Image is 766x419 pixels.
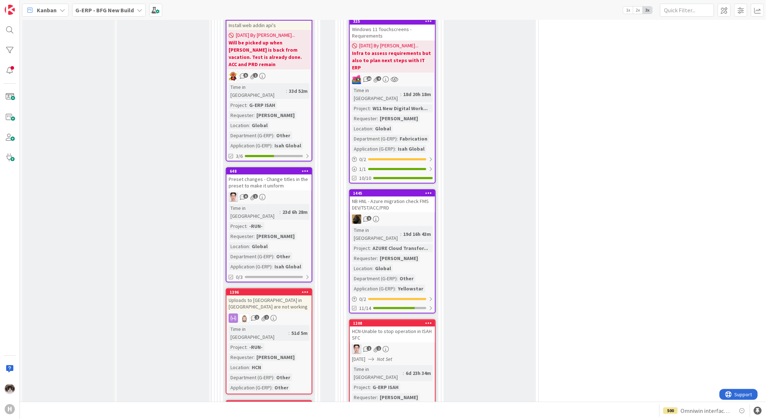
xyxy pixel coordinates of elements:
div: ll [226,193,312,202]
div: 648 [226,168,312,174]
div: Requester [229,232,254,240]
div: HCN-Unable to stop operation in ISAH SFC [350,327,435,342]
div: 648Preset changes - Change titles in the preset to make it uniform [226,168,312,190]
div: Other [398,275,415,282]
img: Rv [240,314,249,323]
div: 1445NB HNL - Azure migration check FMS DEV/TST/ACC/PRD [350,190,435,212]
span: Omniwin interface HCN Test [681,406,732,415]
img: ND [352,215,361,224]
span: : [377,393,378,401]
div: 6d 23h 34m [404,369,433,377]
span: : [400,90,401,98]
div: Other [274,131,292,139]
span: 1 / 1 [359,165,366,173]
span: : [272,263,273,271]
span: Support [15,1,33,10]
div: Uploads to [GEOGRAPHIC_DATA] in [GEOGRAPHIC_DATA] are not working [226,295,312,311]
div: Global [373,264,393,272]
b: Will be picked up when [PERSON_NAME] is back from vacation. Test is already done. ACC and PRD remain [229,39,309,68]
div: Install web addin api's [226,14,312,30]
div: Global [250,242,269,250]
span: : [279,208,281,216]
div: Project [229,101,246,109]
div: Requester [352,115,377,122]
div: Project [229,222,246,230]
div: Requester [229,353,254,361]
span: Kanban [37,6,57,14]
div: Project [352,104,370,112]
div: Department (G-ERP) [229,252,273,260]
div: Location [229,242,249,250]
span: 11/14 [359,304,371,312]
div: 33d 52m [287,87,309,95]
div: Time in [GEOGRAPHIC_DATA] [352,226,400,242]
div: ll [350,345,435,354]
div: Time in [GEOGRAPHIC_DATA] [352,365,403,381]
div: 325 [350,18,435,25]
span: : [289,329,290,337]
b: G-ERP - BFG New Build [75,7,134,14]
span: 6 [243,194,248,199]
a: 325Windows 11 Touchscreens - Requirements[DATE] By [PERSON_NAME]...Infra to assess requirements b... [349,17,436,183]
span: : [377,254,378,262]
img: Kv [5,384,15,394]
div: G-ERP ISAH [247,101,277,109]
span: : [249,363,250,371]
span: : [273,252,274,260]
div: ND [350,215,435,224]
div: HCN [250,363,263,371]
span: : [273,373,274,381]
a: 648Preset changes - Change titles in the preset to make it uniformllTime in [GEOGRAPHIC_DATA]:23d... [226,167,312,282]
img: LC [229,72,238,81]
span: : [397,135,398,143]
div: Other [274,373,292,381]
span: 10/10 [359,174,371,182]
span: : [395,285,396,293]
div: Install web addin api's [226,21,312,30]
div: Application (G-ERP) [229,384,272,392]
div: Time in [GEOGRAPHIC_DATA] [229,204,279,220]
div: 325 [353,19,435,24]
span: 2 [367,346,371,351]
div: 1208 [353,321,435,326]
div: -RUN- [247,222,264,230]
img: Visit kanbanzone.com [5,5,15,15]
span: : [249,242,250,250]
div: 23d 6h 28m [281,208,309,216]
div: Location [352,125,372,133]
div: Isah Global [396,145,426,153]
span: : [272,142,273,150]
span: : [254,111,255,119]
div: Project [229,343,246,351]
span: : [272,384,273,392]
div: Requester [352,393,377,401]
span: : [370,104,371,112]
span: 1 [253,194,258,199]
div: 51d 5m [290,329,309,337]
span: 5 [243,73,248,78]
span: : [246,222,247,230]
span: 28 [367,76,371,81]
div: Location [229,363,249,371]
span: : [372,125,373,133]
div: Other [273,384,290,392]
div: AZURE Cloud Transfor... [371,244,430,252]
div: 500 [663,407,678,414]
div: LC [226,72,312,81]
div: 1396 [230,290,312,295]
div: 1396Uploads to [GEOGRAPHIC_DATA] in [GEOGRAPHIC_DATA] are not working [226,289,312,311]
div: Application (G-ERP) [352,285,395,293]
div: Department (G-ERP) [229,131,273,139]
div: Yellowstar [396,285,425,293]
span: [DATE] [352,355,365,363]
div: Application (G-ERP) [229,263,272,271]
span: : [397,275,398,282]
span: : [246,101,247,109]
div: Isah Global [273,263,303,271]
div: 18d 20h 18m [401,90,433,98]
span: : [372,264,373,272]
div: W11 New Digital Work... [371,104,430,112]
div: Project [352,383,370,391]
div: 1445 [353,191,435,196]
span: 3/6 [236,152,243,160]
